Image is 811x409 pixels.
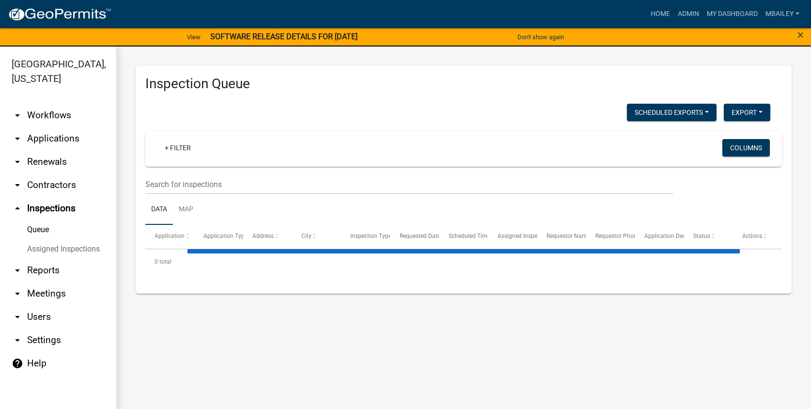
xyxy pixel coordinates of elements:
[341,225,390,248] datatable-header-cell: Inspection Type
[797,29,804,41] button: Close
[703,5,762,23] a: My Dashboard
[145,250,782,274] div: 0 total
[145,76,782,92] h3: Inspection Queue
[12,311,23,323] i: arrow_drop_down
[537,225,586,248] datatable-header-cell: Requestor Name
[742,233,762,239] span: Actions
[243,225,292,248] datatable-header-cell: Address
[797,28,804,42] span: ×
[586,225,635,248] datatable-header-cell: Requestor Phone
[400,233,440,239] span: Requested Date
[203,233,248,239] span: Application Type
[439,225,488,248] datatable-header-cell: Scheduled Time
[12,156,23,168] i: arrow_drop_down
[12,358,23,369] i: help
[595,233,640,239] span: Requestor Phone
[194,225,243,248] datatable-header-cell: Application Type
[350,233,391,239] span: Inspection Type
[12,133,23,144] i: arrow_drop_down
[498,233,547,239] span: Assigned Inspector
[546,233,590,239] span: Requestor Name
[12,334,23,346] i: arrow_drop_down
[449,233,490,239] span: Scheduled Time
[12,179,23,191] i: arrow_drop_down
[12,265,23,276] i: arrow_drop_down
[674,5,703,23] a: Admin
[514,29,568,45] button: Don't show again
[724,104,770,121] button: Export
[722,139,770,157] button: Columns
[145,225,194,248] datatable-header-cell: Application
[252,233,274,239] span: Address
[693,233,710,239] span: Status
[145,174,673,194] input: Search for inspections
[12,288,23,299] i: arrow_drop_down
[733,225,782,248] datatable-header-cell: Actions
[292,225,341,248] datatable-header-cell: City
[210,32,358,41] strong: SOFTWARE RELEASE DETAILS FOR [DATE]
[635,225,684,248] datatable-header-cell: Application Description
[183,29,204,45] a: View
[12,203,23,214] i: arrow_drop_up
[684,225,733,248] datatable-header-cell: Status
[145,194,173,225] a: Data
[301,233,312,239] span: City
[762,5,803,23] a: mbailey
[155,233,185,239] span: Application
[627,104,717,121] button: Scheduled Exports
[647,5,674,23] a: Home
[12,110,23,121] i: arrow_drop_down
[173,194,199,225] a: Map
[157,139,199,157] a: + Filter
[488,225,537,248] datatable-header-cell: Assigned Inspector
[390,225,439,248] datatable-header-cell: Requested Date
[644,233,705,239] span: Application Description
